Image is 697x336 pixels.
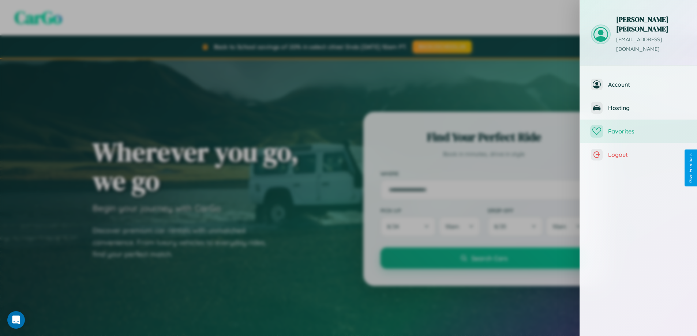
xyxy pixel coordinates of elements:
button: Hosting [580,96,697,120]
button: Account [580,73,697,96]
h3: [PERSON_NAME] [PERSON_NAME] [616,15,686,34]
div: Open Intercom Messenger [7,311,25,329]
span: Logout [608,151,686,158]
button: Favorites [580,120,697,143]
button: Logout [580,143,697,166]
p: [EMAIL_ADDRESS][DOMAIN_NAME] [616,35,686,54]
span: Account [608,81,686,88]
span: Hosting [608,104,686,112]
span: Favorites [608,128,686,135]
div: Give Feedback [688,153,693,183]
